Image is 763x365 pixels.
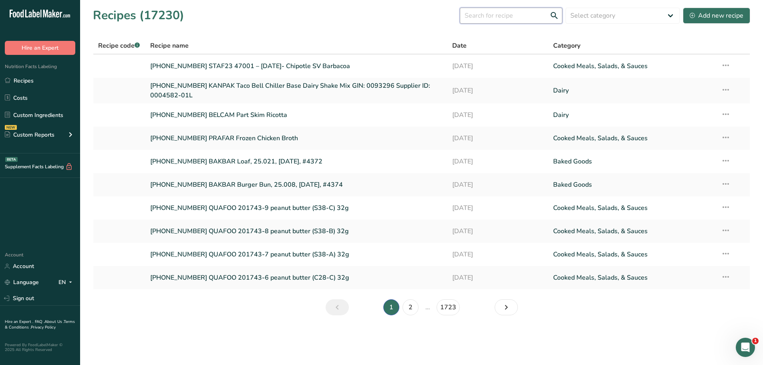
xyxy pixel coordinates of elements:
span: Date [452,41,467,50]
div: Add new recipe [690,11,743,20]
a: [PHONE_NUMBER] STAF23 47001 – [DATE]- Chipotle SV Barbacoa [150,58,443,75]
a: [PHONE_NUMBER] KANPAK Taco Bell Chiller Base Dairy Shake Mix GIN: 0093296 Supplier ID: 0004582-01L [150,81,443,100]
a: Cooked Meals, Salads, & Sauces [553,223,711,240]
a: [DATE] [452,223,544,240]
h1: Recipes (17230) [93,6,184,24]
a: [PHONE_NUMBER] QUAFOO 201743-8 peanut butter (S38-B) 32g [150,223,443,240]
div: Powered By FoodLabelMaker © 2025 All Rights Reserved [5,343,75,352]
span: 1 [752,338,759,344]
button: Add new recipe [683,8,750,24]
a: Cooked Meals, Salads, & Sauces [553,58,711,75]
a: Previous page [326,299,349,315]
div: BETA [5,157,18,162]
button: Hire an Expert [5,41,75,55]
a: Cooked Meals, Salads, & Sauces [553,246,711,263]
a: [PHONE_NUMBER] PRAFAR Frozen Chicken Broth [150,130,443,147]
a: FAQ . [35,319,44,325]
input: Search for recipe [460,8,562,24]
a: [DATE] [452,200,544,216]
div: NEW [5,125,17,130]
a: [DATE] [452,130,544,147]
a: Cooked Meals, Salads, & Sauces [553,200,711,216]
a: Baked Goods [553,176,711,193]
a: Dairy [553,81,711,100]
a: Cooked Meals, Salads, & Sauces [553,130,711,147]
div: Custom Reports [5,131,54,139]
a: [DATE] [452,58,544,75]
a: [DATE] [452,153,544,170]
a: [DATE] [452,246,544,263]
a: About Us . [44,319,64,325]
a: Privacy Policy [31,325,56,330]
a: Dairy [553,107,711,123]
a: [DATE] [452,269,544,286]
a: [PHONE_NUMBER] QUAFOO 201743-9 peanut butter (S38-C) 32g [150,200,443,216]
a: Page 1723. [437,299,460,315]
a: [PHONE_NUMBER] BELCAM Part Skim Ricotta [150,107,443,123]
a: Language [5,275,39,289]
a: Baked Goods [553,153,711,170]
a: [PHONE_NUMBER] BAKBAR Loaf, 25.021, [DATE], #4372 [150,153,443,170]
a: [PHONE_NUMBER] QUAFOO 201743-6 peanut butter (C28-C) 32g [150,269,443,286]
a: [DATE] [452,107,544,123]
div: EN [58,278,75,287]
span: Recipe code [98,41,140,50]
a: Cooked Meals, Salads, & Sauces [553,269,711,286]
a: Page 2. [403,299,419,315]
a: [PHONE_NUMBER] BAKBAR Burger Bun, 25.008, [DATE], #4374 [150,176,443,193]
a: [PHONE_NUMBER] QUAFOO 201743-7 peanut butter (S38-A) 32g [150,246,443,263]
a: Terms & Conditions . [5,319,75,330]
iframe: Intercom live chat [736,338,755,357]
span: Category [553,41,580,50]
span: Recipe name [150,41,189,50]
a: [DATE] [452,81,544,100]
a: Hire an Expert . [5,319,33,325]
a: [DATE] [452,176,544,193]
a: Next page [495,299,518,315]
